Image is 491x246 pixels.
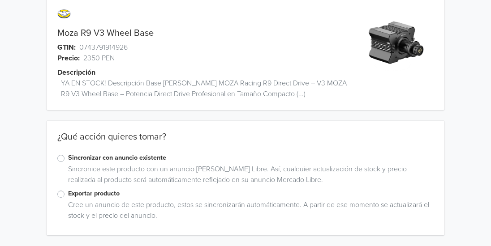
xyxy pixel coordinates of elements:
span: GTIN: [57,42,76,53]
a: Moza R9 V3 Wheel Base [57,28,154,38]
span: 0743791914926 [79,42,128,53]
span: Precio: [57,53,80,64]
label: Exportar producto [68,189,434,199]
span: 2350 PEN [83,53,115,64]
span: Descripción [57,67,95,78]
div: Cree un anuncio de este producto, estos se sincronizarán automáticamente. A partir de ese momento... [65,199,434,225]
label: Sincronizar con anuncio existente [68,153,434,163]
img: product_image [361,10,429,78]
div: Sincronice este producto con un anuncio [PERSON_NAME] Libre. Así, cualquier actualización de stoc... [65,164,434,189]
div: ¿Qué acción quieres tomar? [47,131,444,153]
span: YA EN STOCK! Descripción Base [PERSON_NAME] MOZA Racing R9 Direct Drive – V3 MOZA R9 V3 Wheel Bas... [61,78,356,99]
